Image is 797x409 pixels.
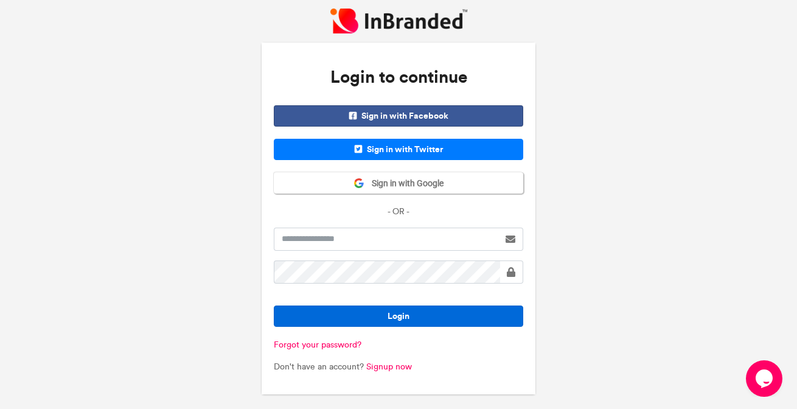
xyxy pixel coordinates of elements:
button: Login [274,306,523,327]
img: InBranded Logo [330,9,467,33]
span: Sign in with Facebook [274,105,523,127]
p: - OR - [274,206,523,218]
p: Don't have an account? [274,361,523,373]
a: Forgot your password? [274,340,361,350]
iframe: chat widget [746,360,785,397]
a: Signup now [366,362,412,372]
button: Sign in with Google [274,172,523,194]
span: Sign in with Twitter [274,139,523,160]
span: Sign in with Google [364,178,444,190]
h3: Login to continue [274,55,523,100]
